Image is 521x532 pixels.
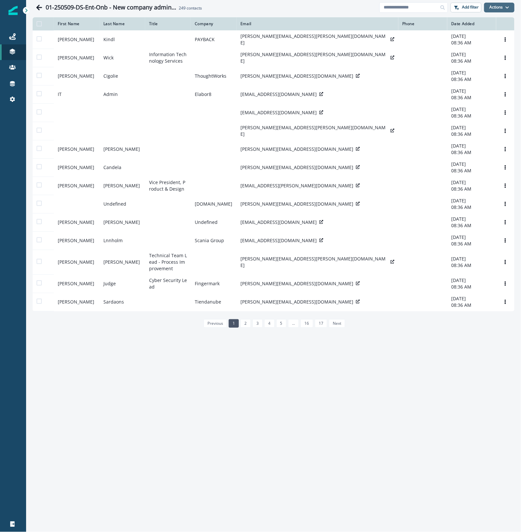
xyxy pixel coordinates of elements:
[54,293,100,311] td: [PERSON_NAME]
[240,73,353,79] p: [PERSON_NAME][EMAIL_ADDRESS][DOMAIN_NAME]
[54,140,100,158] td: [PERSON_NAME]
[288,319,299,328] a: Jump forward
[100,158,145,177] td: Candela
[229,319,239,328] a: Page 1 is your current page
[191,30,237,49] td: PAYBACK
[240,237,317,244] p: [EMAIL_ADDRESS][DOMAIN_NAME]
[191,274,237,293] td: Fingermark
[451,106,492,113] p: [DATE]
[500,236,511,245] button: Options
[451,76,492,83] p: 08:36 AM
[451,262,492,269] p: 08:36 AM
[451,197,492,204] p: [DATE]
[451,33,492,39] p: [DATE]
[145,274,191,293] td: Cyber Security Lead
[451,94,492,101] p: 08:36 AM
[191,195,237,213] td: [DOMAIN_NAME]
[264,319,274,328] a: Page 4
[100,67,145,85] td: Cigolie
[500,181,511,191] button: Options
[149,21,187,26] div: Title
[46,4,176,11] h1: 01-250509-DS-Ent-Onb - New company admin notification - Audience list
[300,319,313,328] a: Page 16
[500,89,511,99] button: Options
[100,30,145,49] td: Kindl
[191,231,237,250] td: Scania Group
[103,21,141,26] div: Last Name
[500,144,511,154] button: Options
[451,161,492,167] p: [DATE]
[33,1,46,14] button: Go back
[451,216,492,222] p: [DATE]
[451,58,492,64] p: 08:36 AM
[145,49,191,67] td: Information Technology Services
[500,257,511,267] button: Options
[451,124,492,131] p: [DATE]
[451,222,492,229] p: 08:36 AM
[202,319,345,328] ul: Pagination
[451,295,492,302] p: [DATE]
[100,177,145,195] td: [PERSON_NAME]
[100,140,145,158] td: [PERSON_NAME]
[240,164,353,171] p: [PERSON_NAME][EMAIL_ADDRESS][DOMAIN_NAME]
[191,293,237,311] td: Tiendanube
[100,274,145,293] td: Judge
[240,256,388,269] p: [PERSON_NAME][EMAIL_ADDRESS][PERSON_NAME][DOMAIN_NAME]
[500,108,511,117] button: Options
[500,199,511,209] button: Options
[54,177,100,195] td: [PERSON_NAME]
[240,182,353,189] p: [EMAIL_ADDRESS][PERSON_NAME][DOMAIN_NAME]
[315,319,327,328] a: Page 17
[462,5,479,9] p: Add filter
[484,3,514,12] button: Actions
[451,143,492,149] p: [DATE]
[451,284,492,290] p: 08:36 AM
[500,279,511,289] button: Options
[451,149,492,156] p: 08:36 AM
[240,33,388,46] p: [PERSON_NAME][EMAIL_ADDRESS][PERSON_NAME][DOMAIN_NAME]
[500,163,511,172] button: Options
[54,30,100,49] td: [PERSON_NAME]
[500,71,511,81] button: Options
[500,217,511,227] button: Options
[500,35,511,44] button: Options
[100,195,145,213] td: Undefined
[451,302,492,308] p: 08:36 AM
[100,213,145,231] td: [PERSON_NAME]
[240,51,388,64] p: [PERSON_NAME][EMAIL_ADDRESS][PERSON_NAME][DOMAIN_NAME]
[451,234,492,241] p: [DATE]
[451,277,492,284] p: [DATE]
[451,204,492,211] p: 08:36 AM
[179,5,186,11] span: 249
[402,21,443,26] div: Phone
[240,299,353,305] p: [PERSON_NAME][EMAIL_ADDRESS][DOMAIN_NAME]
[329,319,345,328] a: Next page
[240,146,353,152] p: [PERSON_NAME][EMAIL_ADDRESS][DOMAIN_NAME]
[145,250,191,274] td: Technical Team Lead - Process Improvement
[276,319,286,328] a: Page 5
[500,297,511,307] button: Options
[54,85,100,103] td: IT
[451,88,492,94] p: [DATE]
[240,109,317,116] p: [EMAIL_ADDRESS][DOMAIN_NAME]
[451,131,492,137] p: 08:36 AM
[240,91,317,98] p: [EMAIL_ADDRESS][DOMAIN_NAME]
[451,167,492,174] p: 08:36 AM
[100,231,145,250] td: Lnnholm
[240,201,353,207] p: [PERSON_NAME][EMAIL_ADDRESS][DOMAIN_NAME]
[451,39,492,46] p: 08:36 AM
[451,179,492,186] p: [DATE]
[8,6,18,15] img: Inflection
[100,49,145,67] td: Wick
[253,319,263,328] a: Page 3
[240,319,251,328] a: Page 2
[191,85,237,103] td: Elabor8
[100,250,145,274] td: [PERSON_NAME]
[191,67,237,85] td: ThoughtWorks
[451,113,492,119] p: 08:36 AM
[54,274,100,293] td: [PERSON_NAME]
[54,158,100,177] td: [PERSON_NAME]
[54,67,100,85] td: [PERSON_NAME]
[500,53,511,63] button: Options
[451,241,492,247] p: 08:36 AM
